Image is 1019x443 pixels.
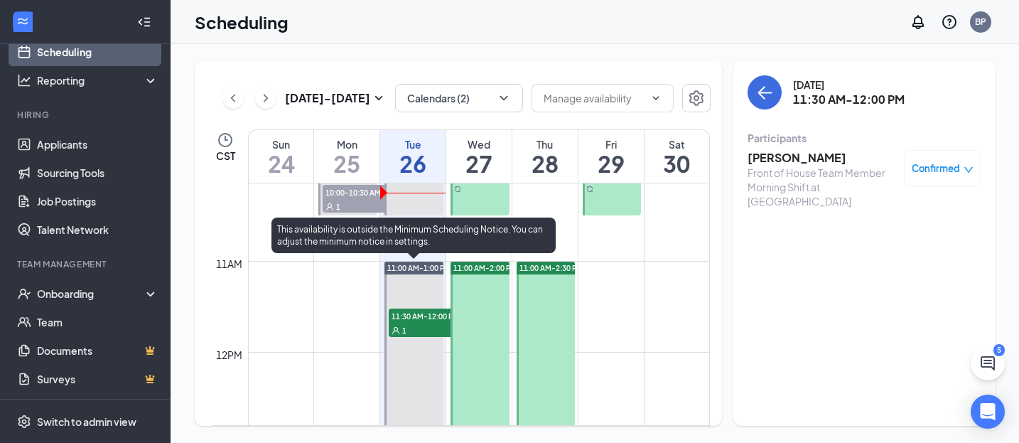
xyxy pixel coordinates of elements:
[941,14,958,31] svg: QuestionInfo
[544,90,645,106] input: Manage availability
[979,355,996,372] svg: ChatActive
[370,90,387,107] svg: SmallChevronDown
[249,137,313,151] div: Sun
[964,165,974,175] span: down
[446,137,512,151] div: Wed
[389,309,460,323] span: 11:30 AM-12:00 PM
[453,263,517,273] span: 11:00 AM-2:00 PM
[314,151,379,176] h1: 25
[226,90,240,107] svg: ChevronLeft
[37,130,158,159] a: Applicants
[249,151,313,176] h1: 24
[37,415,136,429] div: Switch to admin view
[993,344,1005,356] div: 5
[756,84,773,101] svg: ArrowLeft
[748,131,981,145] div: Participants
[213,347,245,363] div: 12pm
[645,151,709,176] h1: 30
[222,87,244,109] button: ChevronLeft
[586,186,593,193] svg: Sync
[37,336,158,365] a: DocumentsCrown
[446,151,512,176] h1: 27
[650,92,662,104] svg: ChevronDown
[578,130,644,183] a: August 29, 2025
[380,137,446,151] div: Tue
[392,326,400,335] svg: User
[446,130,512,183] a: August 27, 2025
[519,263,583,273] span: 11:00 AM-2:30 PM
[17,415,31,429] svg: Settings
[975,16,986,28] div: BP
[512,137,578,151] div: Thu
[216,149,235,163] span: CST
[336,202,340,212] span: 1
[578,137,644,151] div: Fri
[37,365,158,393] a: SurveysCrown
[314,137,379,151] div: Mon
[380,151,446,176] h1: 26
[387,263,451,273] span: 11:00 AM-1:00 PM
[512,130,578,183] a: August 28, 2025
[645,130,709,183] a: August 30, 2025
[912,161,960,176] span: Confirmed
[910,14,927,31] svg: Notifications
[793,78,905,92] div: [DATE]
[17,258,156,270] div: Team Management
[17,73,31,87] svg: Analysis
[314,130,379,183] a: August 25, 2025
[578,151,644,176] h1: 29
[255,87,276,109] button: ChevronRight
[259,90,273,107] svg: ChevronRight
[682,84,711,112] button: Settings
[17,109,156,121] div: Hiring
[748,166,897,208] div: Front of House Team Member Morning Shift at [GEOGRAPHIC_DATA]
[37,159,158,187] a: Sourcing Tools
[402,326,406,336] span: 1
[454,186,461,193] svg: Sync
[37,287,146,301] div: Onboarding
[137,15,151,29] svg: Collapse
[323,185,394,199] span: 10:00-10:30 AM
[748,75,782,110] button: back-button
[325,203,334,211] svg: User
[213,256,245,272] div: 11am
[271,218,556,253] div: This availability is outside the Minimum Scheduling Notice. You can adjust the minimum notice in ...
[645,137,709,151] div: Sat
[37,187,158,215] a: Job Postings
[37,38,158,66] a: Scheduling
[285,90,370,106] h3: [DATE] - [DATE]
[195,10,289,34] h1: Scheduling
[17,287,31,301] svg: UserCheck
[512,151,578,176] h1: 28
[16,14,30,28] svg: WorkstreamLogo
[748,150,897,166] h3: [PERSON_NAME]
[380,130,446,183] a: August 26, 2025
[37,73,159,87] div: Reporting
[249,130,313,183] a: August 24, 2025
[217,132,234,149] svg: Clock
[497,91,511,105] svg: ChevronDown
[395,84,523,112] button: Calendars (2)ChevronDown
[971,395,1005,429] div: Open Intercom Messenger
[37,308,158,336] a: Team
[971,346,1005,380] button: ChatActive
[37,215,158,244] a: Talent Network
[793,92,905,107] h3: 11:30 AM-12:00 PM
[688,90,705,107] svg: Settings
